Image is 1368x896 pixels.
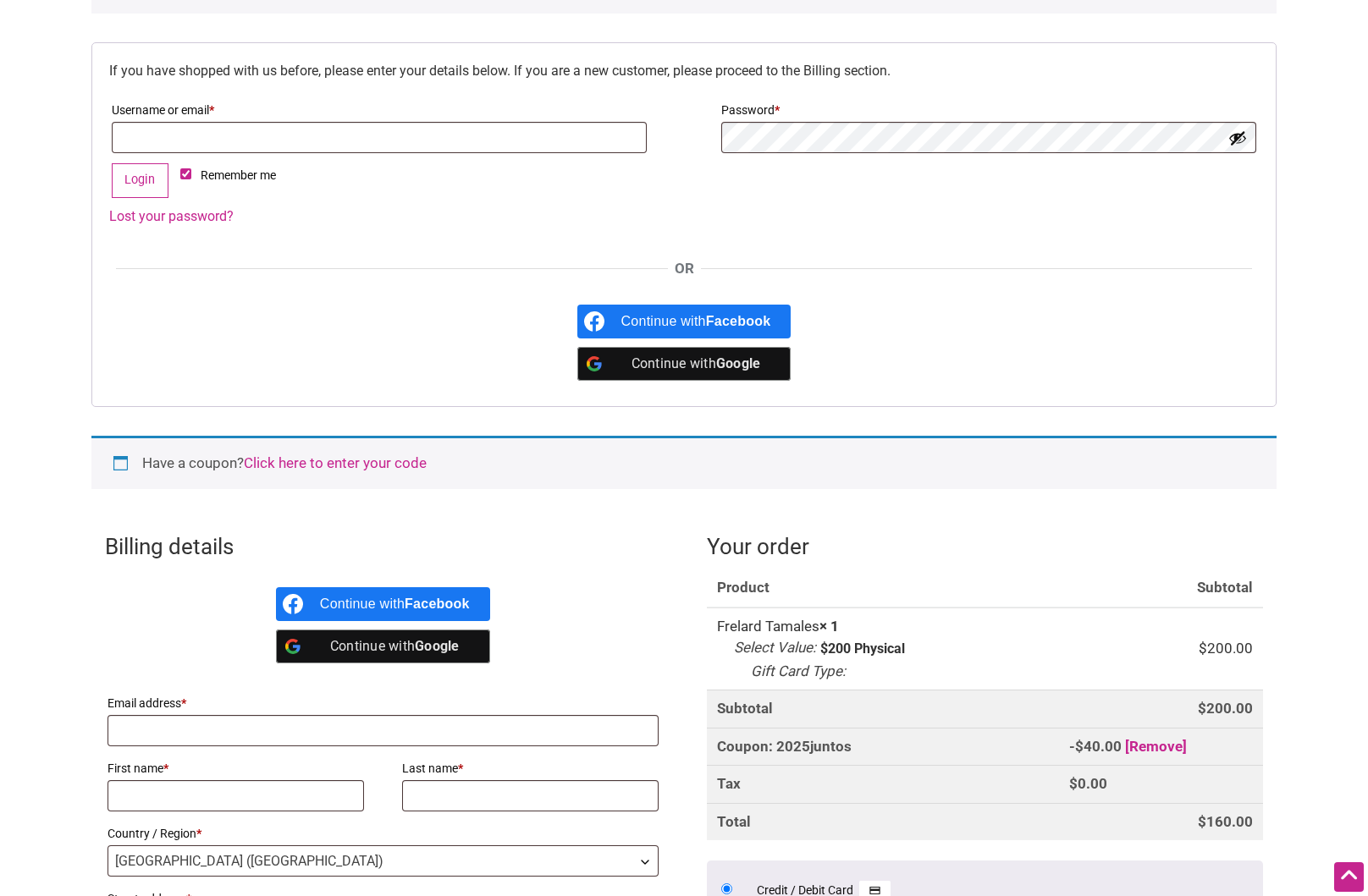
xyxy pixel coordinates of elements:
bdi: 0.00 [1069,775,1107,792]
h3: Your order [707,531,1263,562]
a: Enter your coupon code [244,454,427,471]
label: Last name [402,756,659,780]
dt: Gift Card Type: [751,661,846,683]
b: Google [716,355,761,371]
div: Continue with [320,629,470,663]
span: $ [1069,775,1078,792]
bdi: 160.00 [1198,813,1253,830]
th: Coupon: 2025juntos [707,728,1058,766]
a: Continue with <b>Facebook</b> [577,305,792,338]
td: - [1059,728,1263,766]
bdi: 200.00 [1199,640,1253,657]
a: Remove 2025juntos coupon [1125,738,1187,755]
label: First name [108,756,364,780]
th: Tax [707,765,1058,803]
dt: Select Value: [734,637,816,659]
b: Facebook [706,314,771,328]
label: Country / Region [108,822,659,845]
label: Password [721,98,1256,122]
span: Remember me [201,168,276,182]
div: Continue with [320,587,470,621]
label: Email address [108,691,659,715]
span: United States (US) [108,846,658,876]
p: If you have shopped with us before, please enter your details below. If you are a new customer, p... [109,60,1259,82]
p: Physical [854,642,905,656]
p: $200 [820,642,851,656]
span: $ [1198,813,1206,830]
th: Total [707,803,1058,841]
th: Product [707,569,1058,607]
h3: Billing details [105,531,661,562]
b: Google [415,638,460,654]
span: Country / Region [108,845,659,877]
span: $ [1199,640,1207,657]
strong: × 1 [819,618,839,635]
div: Continue with [621,347,771,381]
span: 40.00 [1075,738,1122,755]
a: Lost your password? [109,208,234,224]
span: $ [1198,700,1206,717]
bdi: 200.00 [1198,700,1253,717]
div: Have a coupon? [91,436,1277,489]
input: Remember me [180,168,191,179]
label: Username or email [112,98,647,122]
div: OR [109,258,1259,280]
span: $ [1075,738,1084,755]
div: Scroll Back to Top [1334,862,1364,892]
b: Facebook [405,596,470,611]
button: Login [112,163,168,198]
a: Continue with <b>Facebook</b> [276,587,490,621]
button: Show password [1228,129,1247,147]
th: Subtotal [1059,569,1263,607]
td: Frelard Tamales [707,607,1058,690]
a: Continue with <b>Google</b> [577,347,792,381]
a: Continue with <b>Google</b> [276,629,490,663]
th: Subtotal [707,690,1058,728]
div: Continue with [621,305,771,338]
